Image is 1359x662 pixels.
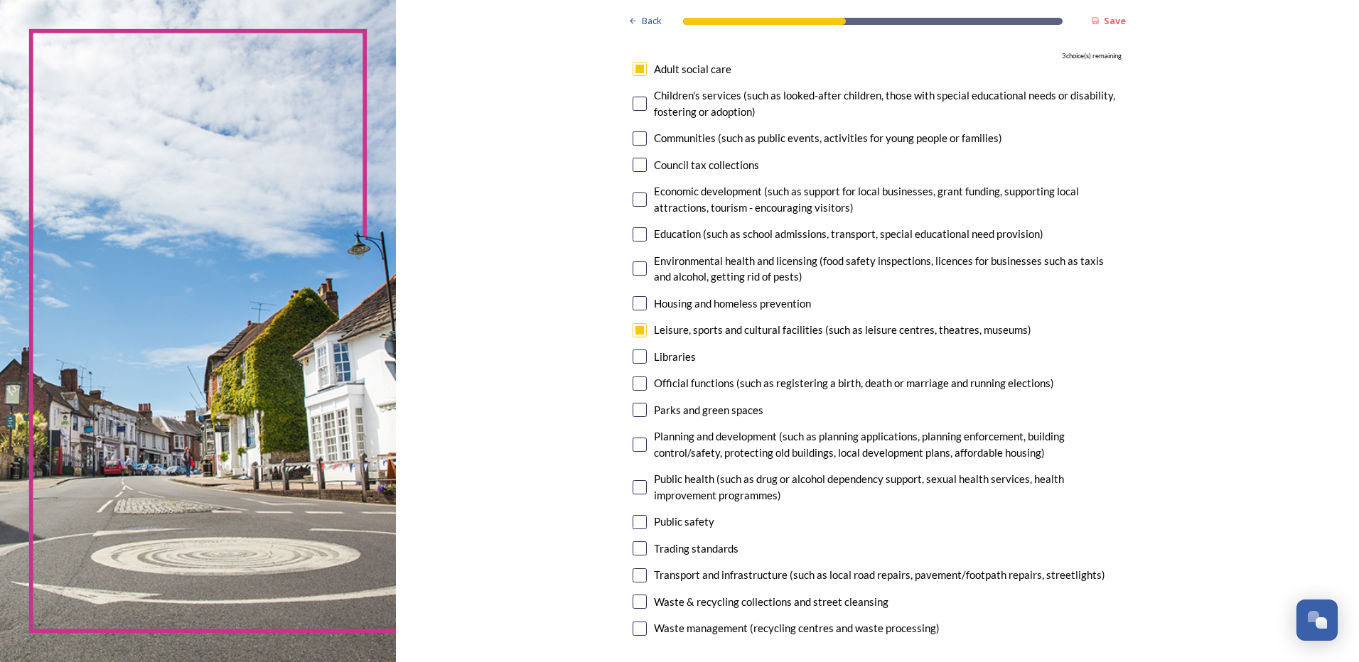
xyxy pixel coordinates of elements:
[654,157,759,173] div: Council tax collections
[654,428,1122,460] div: Planning and development (such as planning applications, planning enforcement, building control/s...
[654,61,731,77] div: Adult social care
[654,226,1043,242] div: Education (such as school admissions, transport, special educational need provision)
[642,14,662,28] span: Back
[654,541,738,557] div: Trading standards
[654,375,1054,391] div: Official functions (such as registering a birth, death or marriage and running elections)
[1296,599,1338,641] button: Open Chat
[654,594,888,610] div: Waste & recycling collections and street cleansing
[654,183,1122,215] div: Economic development (such as support for local businesses, grant funding, supporting local attra...
[654,402,763,418] div: Parks and green spaces
[654,514,714,530] div: Public safety
[1104,14,1126,27] strong: Save
[654,295,811,312] div: Housing and homeless prevention
[1062,51,1122,61] span: 3 choice(s) remaining
[654,130,1002,146] div: Communities (such as public events, activities for young people or families)
[654,322,1031,338] div: Leisure, sports and cultural facilities (such as leisure centres, theatres, museums)
[654,349,696,365] div: Libraries
[654,87,1122,119] div: Children's services (such as looked-after children, those with special educational needs or disab...
[654,471,1122,503] div: Public health (such as drug or alcohol dependency support, sexual health services, health improve...
[654,620,940,636] div: Waste management (recycling centres and waste processing)
[654,253,1122,285] div: Environmental health and licensing (food safety inspections, licences for businesses such as taxi...
[654,567,1105,583] div: Transport and infrastructure (such as local road repairs, pavement/footpath repairs, streetlights)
